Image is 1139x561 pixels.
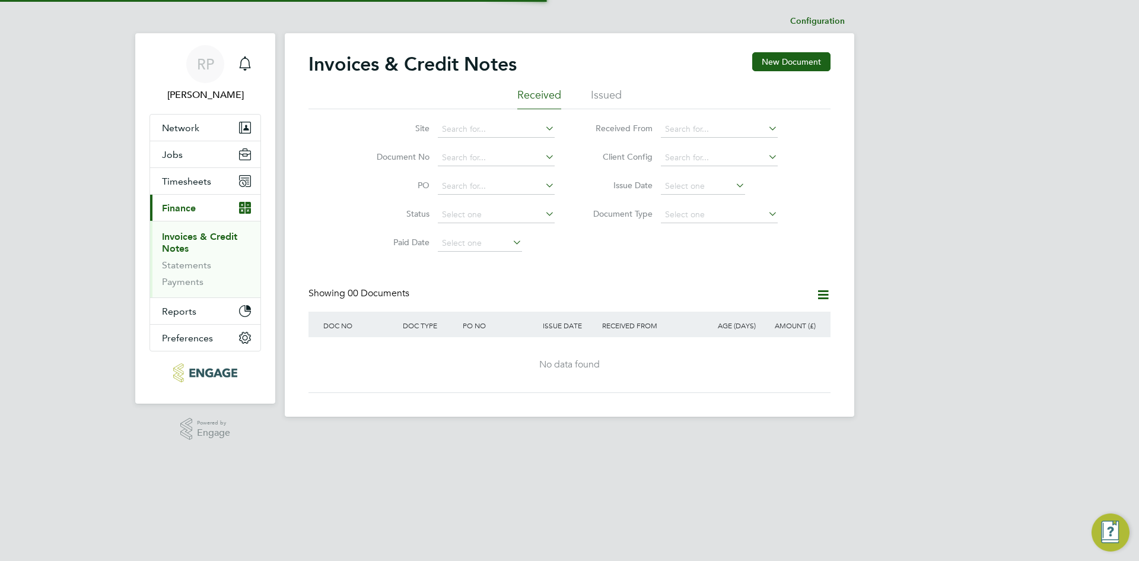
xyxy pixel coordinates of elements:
span: Network [162,122,199,134]
div: AGE (DAYS) [699,312,759,339]
input: Select one [438,207,555,223]
label: Document Type [584,208,653,219]
a: Powered byEngage [180,418,231,440]
input: Select one [661,178,745,195]
button: Engage Resource Center [1092,514,1130,552]
div: No data found [320,359,819,371]
nav: Main navigation [135,33,275,404]
label: Client Config [584,151,653,162]
label: Site [361,123,429,134]
h2: Invoices & Credit Notes [308,52,517,76]
span: Timesheets [162,176,211,187]
div: DOC TYPE [400,312,460,339]
a: Invoices & Credit Notes [162,231,237,254]
label: Status [361,208,429,219]
div: Showing [308,287,412,300]
a: Payments [162,276,203,287]
button: Finance [150,195,260,221]
input: Select one [661,207,778,223]
button: New Document [752,52,831,71]
input: Search for... [438,150,555,166]
div: AMOUNT (£) [759,312,819,339]
a: Statements [162,259,211,271]
button: Network [150,115,260,141]
label: Received From [584,123,653,134]
span: 00 Documents [348,287,409,299]
a: RP[PERSON_NAME] [149,45,261,102]
span: Jobs [162,149,183,160]
button: Timesheets [150,168,260,194]
span: Engage [197,428,230,438]
input: Search for... [661,121,778,138]
input: Select one [438,235,522,252]
label: Document No [361,151,429,162]
label: Issue Date [584,180,653,191]
span: Powered by [197,418,230,428]
input: Search for... [438,121,555,138]
input: Search for... [661,150,778,166]
span: Richard Pogmore [149,88,261,102]
span: Reports [162,306,196,317]
label: Paid Date [361,237,429,248]
a: Go to home page [149,363,261,382]
li: Received [517,88,561,109]
input: Search for... [438,178,555,195]
div: DOC NO [320,312,400,339]
img: northbuildrecruit-logo-retina.png [173,363,237,382]
span: Preferences [162,332,213,344]
button: Preferences [150,325,260,351]
div: RECEIVED FROM [599,312,699,339]
label: PO [361,180,429,191]
button: Jobs [150,141,260,167]
li: Configuration [790,9,845,33]
li: Issued [591,88,622,109]
div: PO NO [460,312,539,339]
span: Finance [162,202,196,214]
div: Finance [150,221,260,297]
div: ISSUE DATE [540,312,600,339]
span: RP [197,56,214,72]
button: Reports [150,298,260,324]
